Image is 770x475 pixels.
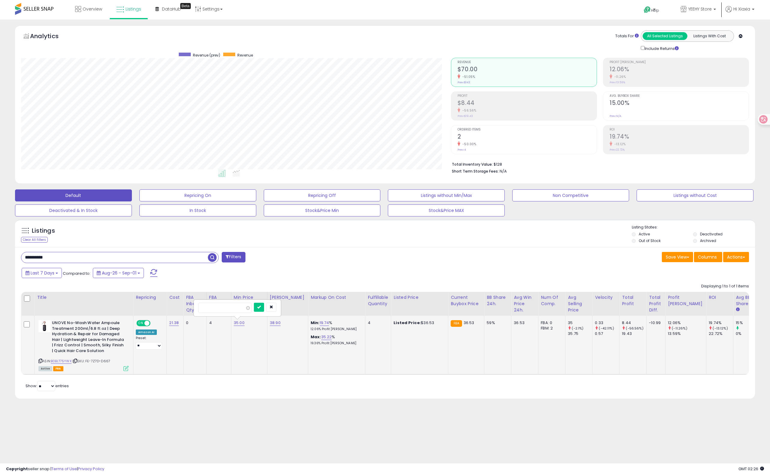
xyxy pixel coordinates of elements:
[311,341,361,345] p: 19.36% Profit [PERSON_NAME]
[487,294,509,307] div: BB Share 24h.
[709,331,733,336] div: 22.72%
[53,366,63,371] span: FBA
[709,320,733,326] div: 19.74%
[394,320,421,326] b: Listed Price:
[311,334,321,340] b: Max:
[541,326,561,331] div: FBM: 2
[736,294,758,307] div: Avg BB Share
[458,94,597,98] span: Profit
[694,252,722,262] button: Columns
[610,94,749,98] span: Avg. Buybox Share
[541,294,563,307] div: Num of Comp.
[320,320,329,326] a: 19.74
[700,231,723,237] label: Deactivated
[595,331,619,336] div: 0.57
[668,331,706,336] div: 13.59%
[649,320,661,326] div: -10.99
[568,320,592,326] div: 35
[599,326,614,331] small: (-42.11%)
[193,53,220,58] span: Revenue (prev)
[458,66,597,74] h2: $70.00
[568,294,590,313] div: Avg Selling Price
[186,320,202,326] div: 0
[264,189,381,201] button: Repricing Off
[636,45,686,52] div: Include Returns
[209,294,229,313] div: FBA Available Qty
[644,6,651,14] i: Get Help
[595,320,619,326] div: 0.33
[137,321,145,326] span: ON
[458,148,466,152] small: Prev: 4
[83,6,102,12] span: Overview
[308,292,365,316] th: The percentage added to the cost of goods (COGS) that forms the calculator for Min & Max prices.
[311,294,363,301] div: Markup on Cost
[311,334,361,345] div: %
[736,331,760,336] div: 0%
[93,268,144,278] button: Aug-26 - Sep-01
[464,320,474,326] span: 36.53
[572,326,583,331] small: (-2.1%)
[368,294,388,307] div: Fulfillable Quantity
[672,326,687,331] small: (-11.26%)
[30,32,70,42] h5: Analytics
[622,331,646,336] div: 19.43
[136,336,162,350] div: Preset:
[610,61,749,64] span: Profit [PERSON_NAME]
[15,189,132,201] button: Default
[234,294,265,301] div: Min Price
[136,329,157,335] div: Amazon AI
[15,204,132,216] button: Deactivated & In Stock
[37,294,131,301] div: Title
[622,320,646,326] div: 8.44
[610,81,625,84] small: Prev: 13.59%
[458,133,597,141] h2: 2
[612,75,626,79] small: -11.26%
[726,6,754,20] a: Hi Xiaxia
[72,359,110,363] span: | SKU: FE-7Z7D-D667
[150,321,159,326] span: OFF
[51,359,72,364] a: B0BLT75YWX
[610,66,749,74] h2: 12.06%
[311,320,361,331] div: %
[139,204,256,216] button: In Stock
[615,33,639,39] div: Totals For
[639,238,661,243] label: Out of Stock
[169,294,181,301] div: Cost
[22,268,62,278] button: Last 7 Days
[610,128,749,131] span: ROI
[458,81,470,84] small: Prev: $143
[388,189,505,201] button: Listings without Min/Max
[452,169,499,174] b: Short Term Storage Fees:
[595,294,617,301] div: Velocity
[222,252,245,262] button: Filters
[651,8,659,13] span: Help
[136,294,164,301] div: Repricing
[169,320,179,326] a: 21.38
[637,189,753,201] button: Listings without Cost
[622,294,644,307] div: Total Profit
[186,294,204,313] div: FBA inbound Qty
[700,238,716,243] label: Archived
[626,326,643,331] small: (-56.56%)
[270,320,281,326] a: 38.90
[234,320,245,326] a: 35.00
[460,75,475,79] small: -51.05%
[723,252,749,262] button: Actions
[311,320,320,326] b: Min:
[31,270,54,276] span: Last 7 Days
[668,294,704,307] div: Profit [PERSON_NAME]
[311,327,361,331] p: 12.06% Profit [PERSON_NAME]
[180,3,191,9] div: Tooltip anchor
[38,366,52,371] span: All listings currently available for purchase on Amazon
[512,189,629,201] button: Non Competitive
[237,53,253,58] span: Revenue
[514,320,534,326] div: 36.53
[452,162,493,167] b: Total Inventory Value:
[452,160,744,167] li: $128
[52,320,125,355] b: UNOVE No-Wash Water Ampoule Treatment 200ml/6.8 fl.oz | Deep Hydration & Repair for Damaged Hair ...
[639,231,650,237] label: Active
[610,148,625,152] small: Prev: 22.72%
[487,320,507,326] div: 59%
[394,294,446,301] div: Listed Price
[701,283,749,289] div: Displaying 1 to 1 of 1 items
